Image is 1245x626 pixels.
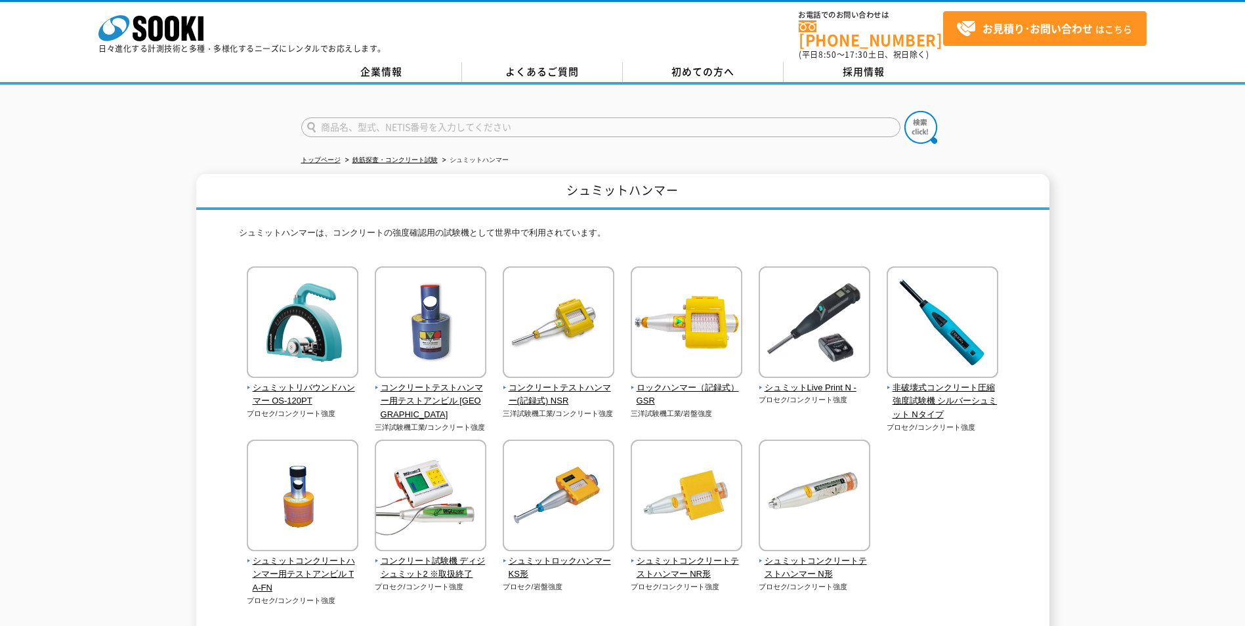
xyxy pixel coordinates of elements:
[503,266,614,381] img: コンクリートテストハンマー(記録式) NSR
[375,381,487,422] span: コンクリートテストハンマー用テストアンビル [GEOGRAPHIC_DATA]
[982,20,1093,36] strong: お見積り･お問い合わせ
[247,440,358,554] img: シュミットコンクリートハンマー用テストアンビル TA-FN
[301,156,341,163] a: トップページ
[799,20,943,47] a: [PHONE_NUMBER]
[845,49,868,60] span: 17:30
[503,581,615,593] p: プロセク/岩盤強度
[196,174,1049,210] h1: シュミットハンマー
[759,554,871,582] span: シュミットコンクリートテストハンマー N形
[375,440,486,554] img: コンクリート試験機 ディジシュミット2 ※取扱終了
[904,111,937,144] img: btn_search.png
[98,45,386,52] p: 日々進化する計測技術と多種・多様化するニーズにレンタルでお応えします。
[671,64,734,79] span: 初めての方へ
[375,542,487,581] a: コンクリート試験機 ディジシュミット2 ※取扱終了
[239,226,1007,247] p: シュミットハンマーは、コンクリートの強度確認用の試験機として世界中で利用されています。
[631,369,743,408] a: ロックハンマー（記録式） GSR
[503,408,615,419] p: 三洋試験機工業/コンクリート強度
[631,381,743,409] span: ロックハンマー（記録式） GSR
[631,440,742,554] img: シュミットコンクリートテストハンマー NR形
[247,554,359,595] span: シュミットコンクリートハンマー用テストアンビル TA-FN
[375,422,487,433] p: 三洋試験機工業/コンクリート強度
[631,581,743,593] p: プロセク/コンクリート強度
[759,440,870,554] img: シュミットコンクリートテストハンマー N形
[352,156,438,163] a: 鉄筋探査・コンクリート試験
[887,266,998,381] img: 非破壊式コンクリート圧縮強度試験機 シルバーシュミット Nタイプ
[301,62,462,82] a: 企業情報
[759,381,871,395] span: シュミットLive Print N -
[887,381,999,422] span: 非破壊式コンクリート圧縮強度試験機 シルバーシュミット Nタイプ
[503,440,614,554] img: シュミットロックハンマー KS形
[503,542,615,581] a: シュミットロックハンマー KS形
[375,554,487,582] span: コンクリート試験機 ディジシュミット2 ※取扱終了
[375,581,487,593] p: プロセク/コンクリート強度
[631,554,743,582] span: シュミットコンクリートテストハンマー NR形
[759,542,871,581] a: シュミットコンクリートテストハンマー N形
[631,408,743,419] p: 三洋試験機工業/岩盤強度
[247,595,359,606] p: プロセク/コンクリート強度
[247,266,358,381] img: シュミットリバウンドハンマー OS-120PT
[759,369,871,395] a: シュミットLive Print N -
[247,369,359,408] a: シュミットリバウンドハンマー OS-120PT
[759,266,870,381] img: シュミットLive Print N -
[247,542,359,595] a: シュミットコンクリートハンマー用テストアンビル TA-FN
[503,369,615,408] a: コンクリートテストハンマー(記録式) NSR
[887,422,999,433] p: プロセク/コンクリート強度
[887,369,999,422] a: 非破壊式コンクリート圧縮強度試験機 シルバーシュミット Nタイプ
[956,19,1132,39] span: はこちら
[631,266,742,381] img: ロックハンマー（記録式） GSR
[818,49,837,60] span: 8:50
[503,554,615,582] span: シュミットロックハンマー KS形
[799,49,929,60] span: (平日 ～ 土日、祝日除く)
[247,381,359,409] span: シュミットリバウンドハンマー OS-120PT
[943,11,1147,46] a: お見積り･お問い合わせはこちら
[623,62,784,82] a: 初めての方へ
[759,394,871,406] p: プロセク/コンクリート強度
[301,117,900,137] input: 商品名、型式、NETIS番号を入力してください
[784,62,944,82] a: 採用情報
[462,62,623,82] a: よくあるご質問
[631,542,743,581] a: シュミットコンクリートテストハンマー NR形
[759,581,871,593] p: プロセク/コンクリート強度
[375,266,486,381] img: コンクリートテストハンマー用テストアンビル CA
[247,408,359,419] p: プロセク/コンクリート強度
[799,11,943,19] span: お電話でのお問い合わせは
[503,381,615,409] span: コンクリートテストハンマー(記録式) NSR
[440,154,509,167] li: シュミットハンマー
[375,369,487,422] a: コンクリートテストハンマー用テストアンビル [GEOGRAPHIC_DATA]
